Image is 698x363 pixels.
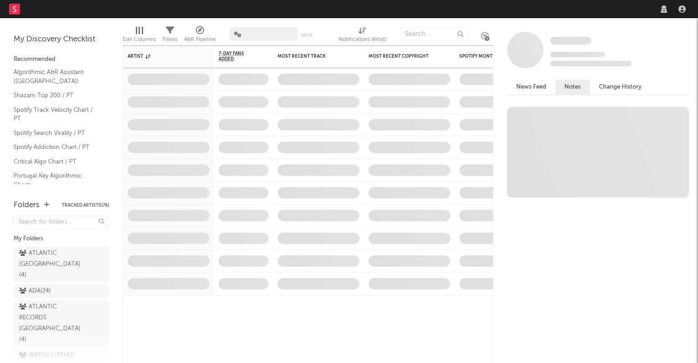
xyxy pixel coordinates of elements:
div: Notifications (Artist) [339,23,386,49]
div: WATCH LIST ( 42 ) [19,350,74,361]
div: Most Recent Copyright [369,54,437,59]
div: Notifications (Artist) [339,34,386,45]
span: 0 fans last week [550,61,632,66]
div: Spotify Monthly Listeners [459,54,528,59]
button: Tracked Artists(76) [62,203,109,208]
a: Spotify Search Virality / PT [14,128,100,138]
button: Notes [555,80,590,94]
button: Change History [590,80,651,94]
a: Algorithmic A&R Assistant ([GEOGRAPHIC_DATA]) [14,67,100,86]
a: Portugal Key Algorithmic Charts [14,171,100,189]
a: ATLANTIC [GEOGRAPHIC_DATA](4) [14,247,109,282]
a: Spotify Track Velocity Chart / PT [14,105,100,124]
input: Search for folders... [14,216,109,229]
a: Shazam Top 200 / PT [14,90,100,100]
div: Filters [163,23,177,49]
div: Most Recent Track [278,54,346,59]
div: My Folders [14,234,109,244]
div: Filters [163,34,177,45]
div: ATLANTIC [GEOGRAPHIC_DATA] ( 4 ) [19,248,83,281]
span: Tracking Since: [DATE] [550,52,605,57]
a: WATCH LIST(42) [14,349,109,363]
div: Recommended [14,54,109,65]
div: ATLANTIC RECORDS [GEOGRAPHIC_DATA] ( 4 ) [19,302,83,345]
div: My Discovery Checklist [14,34,109,45]
input: Search... [400,27,468,41]
a: ADA(24) [14,284,109,298]
button: News Feed [507,80,555,94]
div: A&R Pipeline [184,34,216,45]
a: Spotify Addiction Chart / PT [14,142,100,152]
div: Artist [128,54,196,59]
button: Save [301,33,313,38]
div: Edit Columns [123,34,156,45]
div: Folders [14,200,40,211]
span: Some Artist [550,37,591,45]
a: Some Artist [550,36,591,45]
div: A&R Pipeline [184,23,216,49]
div: ADA ( 24 ) [19,286,51,297]
a: ATLANTIC RECORDS [GEOGRAPHIC_DATA](4) [14,300,109,347]
span: 7-Day Fans Added [219,51,255,62]
a: Critical Algo Chart / PT [14,157,100,167]
div: Edit Columns [123,23,156,49]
